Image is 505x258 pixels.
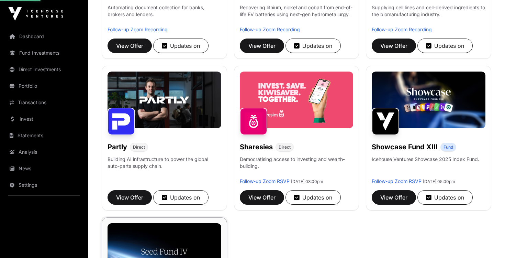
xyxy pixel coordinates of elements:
[372,156,479,163] p: Icehouse Ventures Showcase 2025 Index Fund.
[380,193,407,202] span: View Offer
[5,144,82,160] a: Analysis
[279,144,291,150] span: Direct
[5,111,82,127] a: Invest
[5,95,82,110] a: Transactions
[372,4,485,18] p: Supplying cell lines and cell-derived ingredients to the biomanufacturing industry.
[108,4,221,26] p: Automating document collection for banks, brokers and lenders.
[8,7,63,21] img: Icehouse Ventures Logo
[108,26,168,32] a: Follow-up Zoom Recording
[5,29,82,44] a: Dashboard
[5,62,82,77] a: Direct Investments
[285,190,341,205] button: Updates on
[240,72,353,128] img: Sharesies-Banner.jpg
[5,78,82,94] a: Portfolio
[240,4,353,26] p: Recovering lithium, nickel and cobalt from end-of-life EV batteries using next-gen hydrometallurgy.
[372,178,422,184] a: Follow-up Zoom RSVP
[417,39,473,53] button: Updates on
[108,108,135,135] img: Partly
[116,42,143,50] span: View Offer
[133,144,145,150] span: Direct
[372,108,399,135] img: Showcase Fund XIII
[5,45,82,61] a: Fund Investments
[294,193,332,202] div: Updates on
[240,178,290,184] a: Follow-up Zoom RSVP
[240,26,300,32] a: Follow-up Zoom Recording
[426,42,464,50] div: Updates on
[240,39,284,53] button: View Offer
[162,193,200,202] div: Updates on
[5,178,82,193] a: Settings
[285,39,341,53] button: Updates on
[108,72,221,128] img: Partly-Banner.jpg
[108,39,152,53] button: View Offer
[153,39,209,53] button: Updates on
[372,39,416,53] button: View Offer
[5,161,82,176] a: News
[240,156,353,178] p: Democratising access to investing and wealth-building.
[426,193,464,202] div: Updates on
[372,190,416,205] button: View Offer
[108,156,221,178] p: Building AI infrastructure to power the global auto-parts supply chain.
[240,190,284,205] button: View Offer
[423,179,455,184] span: [DATE] 05:00pm
[108,142,127,152] h1: Partly
[248,42,276,50] span: View Offer
[108,190,152,205] button: View Offer
[291,179,323,184] span: [DATE] 03:00pm
[294,42,332,50] div: Updates on
[116,193,143,202] span: View Offer
[444,144,453,150] span: Fund
[5,128,82,143] a: Statements
[372,142,438,152] h1: Showcase Fund XIII
[248,193,276,202] span: View Offer
[380,42,407,50] span: View Offer
[240,142,273,152] h1: Sharesies
[153,190,209,205] button: Updates on
[162,42,200,50] div: Updates on
[372,72,485,128] img: Showcase-Fund-Banner-1.jpg
[417,190,473,205] button: Updates on
[240,108,267,135] img: Sharesies
[372,26,432,32] a: Follow-up Zoom Recording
